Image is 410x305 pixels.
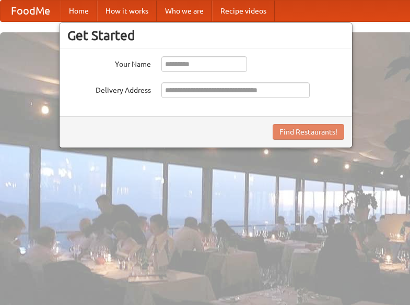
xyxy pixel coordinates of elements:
[61,1,97,21] a: Home
[67,82,151,95] label: Delivery Address
[273,124,344,140] button: Find Restaurants!
[1,1,61,21] a: FoodMe
[67,28,344,43] h3: Get Started
[97,1,157,21] a: How it works
[157,1,212,21] a: Who we are
[67,56,151,69] label: Your Name
[212,1,275,21] a: Recipe videos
